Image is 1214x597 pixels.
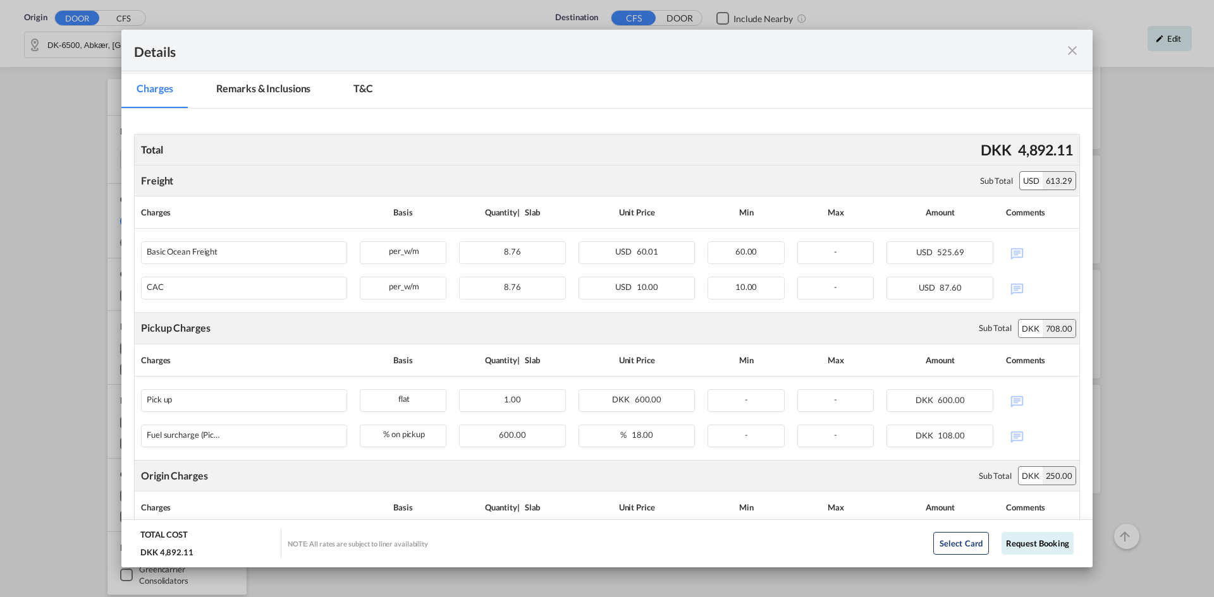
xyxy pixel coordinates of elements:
span: 1.00 [504,394,521,404]
div: 250.00 [1043,467,1076,485]
div: Basis [360,498,446,517]
span: USD [615,246,635,256]
div: per_w/m [360,242,446,258]
span: 10.00 [735,282,757,292]
div: Unit Price [579,351,695,370]
div: Basis [360,351,446,370]
div: Freight [141,174,173,188]
button: Select Card [933,532,989,555]
md-tab-item: Charges [121,73,188,108]
div: Charges [141,203,347,222]
div: Quantity | Slab [459,498,566,517]
div: Origin Charges [141,469,208,483]
span: 8.76 [504,282,521,292]
div: 613.29 [1043,172,1076,190]
div: Unit Price [579,498,695,517]
div: Min [708,203,785,222]
span: 525.69 [937,247,964,257]
div: Quantity | Slab [459,351,566,370]
div: No Comments Available [1006,425,1073,447]
span: DKK [916,430,936,440]
span: 60.00 [735,246,757,256]
div: Pickup Charges [141,321,211,335]
span: - [745,394,748,404]
div: 708.00 [1043,320,1076,337]
span: - [834,282,837,292]
span: 10.00 [637,282,659,292]
span: 60.01 [637,246,659,256]
span: 18.00 [632,430,654,440]
div: 4,892.11 [1015,136,1076,163]
div: Basis [360,203,446,222]
div: No Comments Available [1006,277,1073,299]
span: 600.00 [635,394,661,404]
md-pagination-wrapper: Use the left and right arrow keys to navigate between tabs [121,73,401,108]
div: DKK [1019,320,1043,337]
div: No Comments Available [1006,241,1073,263]
span: - [834,430,837,440]
div: Fuel surcharge (Pick up) [147,430,223,440]
div: Unit Price [579,203,695,222]
span: DKK [916,395,936,405]
div: Quantity | Slab [459,203,566,222]
span: DKK [612,394,633,404]
div: Amount [886,203,993,222]
div: Max [797,498,874,517]
div: Min [708,351,785,370]
div: USD [1020,172,1043,190]
md-tab-item: Remarks & Inclusions [201,73,326,108]
span: % [620,430,630,440]
md-dialog: Pickup Door ... [121,30,1093,567]
div: Charges [141,498,347,517]
div: Sub Total [979,322,1012,334]
div: No Comments Available [1006,389,1073,411]
span: 600.00 [499,430,525,440]
md-icon: icon-close fg-AAA8AD m-0 cursor [1065,43,1080,58]
div: Max [797,203,874,222]
div: flat [360,390,446,406]
div: per_w/m [360,277,446,293]
div: Sub Total [980,175,1013,186]
span: USD [615,282,635,292]
div: Sub Total [979,470,1012,481]
div: % on pickup [360,425,446,441]
div: Total [138,140,166,160]
div: Max [797,351,874,370]
div: Amount [886,351,993,370]
th: Comments [1000,344,1079,377]
span: 8.76 [504,246,521,256]
md-tab-item: T&C [338,73,388,108]
span: USD [916,247,936,257]
th: Comments [1000,491,1079,524]
div: TOTAL COST [140,529,188,546]
div: Basic Ocean Freight [147,247,218,256]
div: CAC [147,282,164,292]
div: DKK 4,892.11 [140,546,193,558]
span: 600.00 [938,395,964,405]
div: Min [708,498,785,517]
div: Charges [141,351,347,370]
div: DKK [1019,467,1043,485]
span: USD [919,282,938,292]
div: Details [134,42,985,58]
span: 87.60 [940,282,962,292]
div: Amount [886,498,993,517]
button: Request Booking [1002,532,1074,555]
span: 108.00 [938,430,964,440]
th: Comments [1000,196,1079,229]
div: DKK [978,136,1015,163]
span: - [745,430,748,440]
span: - [834,246,837,256]
div: NOTE: All rates are subject to liner availability [288,539,428,548]
span: - [834,394,837,404]
div: Pick up [147,395,172,404]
